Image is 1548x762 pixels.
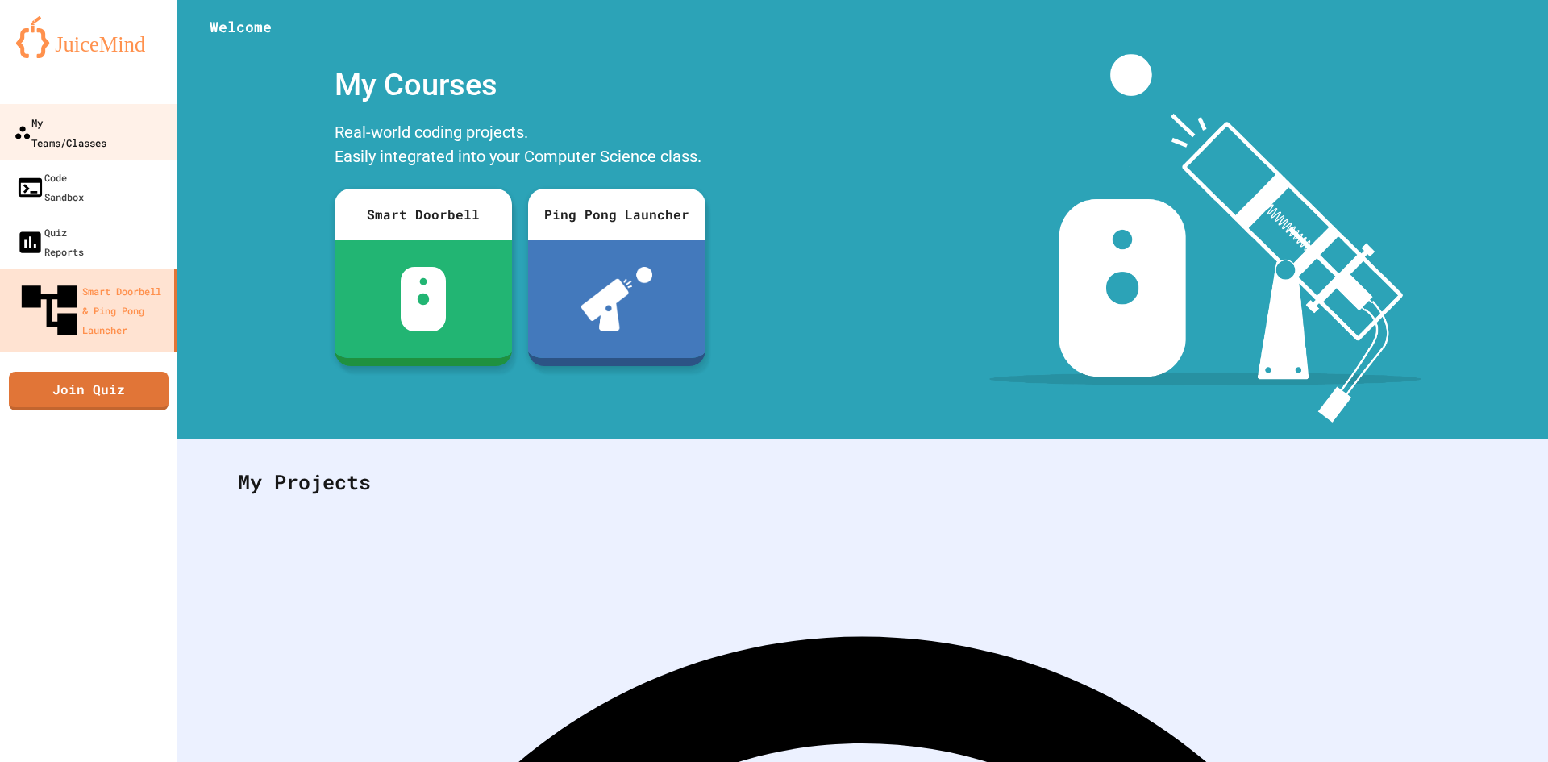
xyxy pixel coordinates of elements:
[335,189,512,240] div: Smart Doorbell
[989,54,1421,423] img: banner-image-my-projects.png
[9,372,169,410] a: Join Quiz
[16,223,84,261] div: Quiz Reports
[16,168,84,206] div: Code Sandbox
[401,267,447,331] img: sdb-white.svg
[581,267,653,331] img: ppl-with-ball.png
[14,112,106,152] div: My Teams/Classes
[528,189,705,240] div: Ping Pong Launcher
[16,277,168,344] div: Smart Doorbell & Ping Pong Launcher
[16,16,161,58] img: logo-orange.svg
[327,54,714,116] div: My Courses
[327,116,714,177] div: Real-world coding projects. Easily integrated into your Computer Science class.
[222,451,1504,514] div: My Projects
